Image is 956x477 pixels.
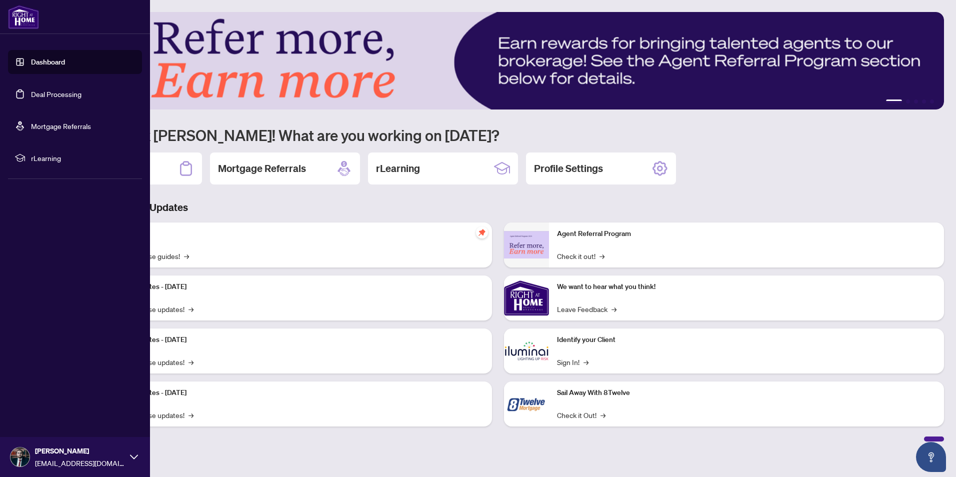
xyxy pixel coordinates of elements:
span: → [599,250,604,261]
img: We want to hear what you think! [504,275,549,320]
button: Open asap [916,442,946,472]
p: Platform Updates - [DATE] [105,281,484,292]
button: 5 [930,99,934,103]
span: rLearning [31,152,135,163]
h3: Brokerage & Industry Updates [52,200,944,214]
a: Deal Processing [31,89,81,98]
span: → [184,250,189,261]
a: Dashboard [31,57,65,66]
img: Sail Away With 8Twelve [504,381,549,426]
button: 1 [886,99,902,103]
span: → [600,409,605,420]
button: 4 [922,99,926,103]
span: → [188,356,193,367]
a: Leave Feedback→ [557,303,616,314]
p: Agent Referral Program [557,228,936,239]
img: Profile Icon [10,447,29,466]
span: → [188,303,193,314]
p: Platform Updates - [DATE] [105,387,484,398]
span: → [188,409,193,420]
p: Sail Away With 8Twelve [557,387,936,398]
p: Self-Help [105,228,484,239]
a: Check it Out!→ [557,409,605,420]
span: → [583,356,588,367]
img: Agent Referral Program [504,231,549,258]
img: Slide 0 [52,12,944,109]
p: Platform Updates - [DATE] [105,334,484,345]
h1: Welcome back [PERSON_NAME]! What are you working on [DATE]? [52,125,944,144]
a: Sign In!→ [557,356,588,367]
span: pushpin [476,226,488,238]
span: [EMAIL_ADDRESS][DOMAIN_NAME] [35,457,125,468]
a: Mortgage Referrals [31,121,91,130]
h2: Mortgage Referrals [218,161,306,175]
p: Identify your Client [557,334,936,345]
h2: Profile Settings [534,161,603,175]
button: 3 [914,99,918,103]
h2: rLearning [376,161,420,175]
span: [PERSON_NAME] [35,445,125,456]
img: logo [8,5,39,29]
a: Check it out!→ [557,250,604,261]
img: Identify your Client [504,328,549,373]
span: → [611,303,616,314]
button: 2 [906,99,910,103]
p: We want to hear what you think! [557,281,936,292]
